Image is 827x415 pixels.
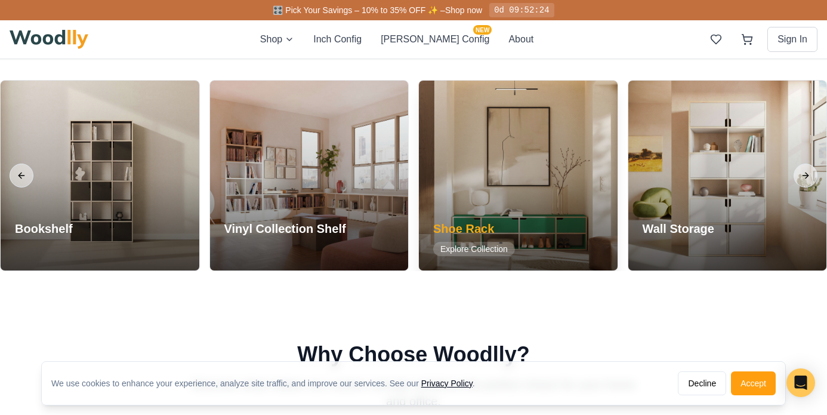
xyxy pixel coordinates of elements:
button: About [508,32,533,47]
h2: Why Choose Woodlly? [10,343,817,367]
button: [PERSON_NAME] ConfigNEW [381,32,489,47]
h3: Shoe Rack [433,220,515,237]
h3: Wall Storage [643,220,724,237]
h3: Vinyl Collection Shelf [224,220,346,237]
button: Accept [731,371,776,395]
button: Decline [678,371,726,395]
a: Shop now [445,5,482,15]
span: Explore Collection [433,242,515,256]
span: 🎛️ Pick Your Savings – 10% to 35% OFF ✨ – [273,5,445,15]
button: Inch Config [313,32,362,47]
span: NEW [473,25,492,35]
button: Sign In [767,27,817,52]
div: Open Intercom Messenger [786,368,815,397]
a: Privacy Policy [421,379,473,388]
button: Shop [260,32,294,47]
img: Woodlly [10,30,88,49]
h3: Bookshelf [15,220,97,237]
div: We use cookies to enhance your experience, analyze site traffic, and improve our services. See our . [51,377,485,389]
div: 0d 09:52:24 [489,3,554,17]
